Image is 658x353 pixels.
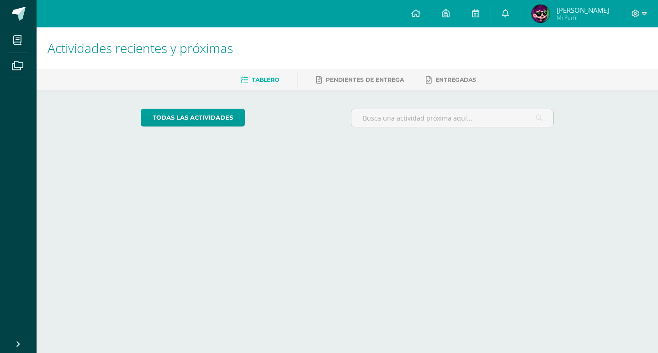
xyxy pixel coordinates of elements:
a: todas las Actividades [141,109,245,126]
a: Pendientes de entrega [316,73,404,87]
span: Pendientes de entrega [326,76,404,83]
span: Actividades recientes y próximas [48,39,233,57]
img: 177c78f6e3c3517d0f0c0d17e80bce61.png [531,5,550,23]
a: Entregadas [426,73,476,87]
a: Tablero [240,73,279,87]
span: Tablero [252,76,279,83]
input: Busca una actividad próxima aquí... [351,109,554,127]
span: Mi Perfil [557,14,609,21]
span: [PERSON_NAME] [557,5,609,15]
span: Entregadas [435,76,476,83]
